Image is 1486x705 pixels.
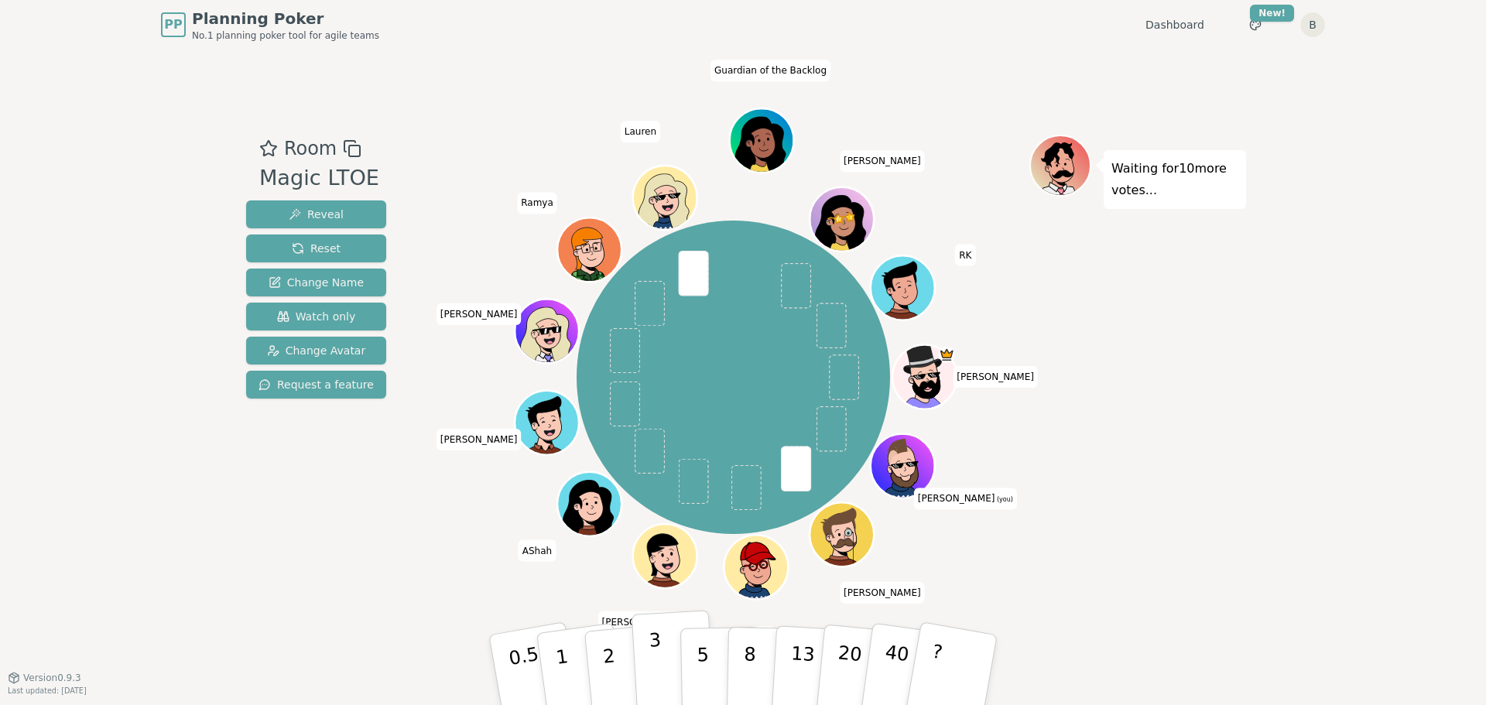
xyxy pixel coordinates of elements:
[953,366,1038,388] span: Click to change your name
[8,672,81,684] button: Version0.9.3
[995,497,1013,504] span: (you)
[269,275,364,290] span: Change Name
[755,627,775,649] span: Click to change your name
[246,303,386,330] button: Watch only
[519,540,556,562] span: Click to change your name
[246,371,386,399] button: Request a feature
[517,193,557,214] span: Click to change your name
[1241,11,1269,39] button: New!
[277,309,356,324] span: Watch only
[1111,158,1238,201] p: Waiting for 10 more votes...
[873,436,933,497] button: Click to change your avatar
[259,135,278,163] button: Add as favourite
[23,672,81,684] span: Version 0.9.3
[259,377,374,392] span: Request a feature
[8,686,87,695] span: Last updated: [DATE]
[437,430,522,451] span: Click to change your name
[1145,17,1204,33] a: Dashboard
[164,15,182,34] span: PP
[840,151,925,173] span: Click to change your name
[1300,12,1325,37] button: B
[259,163,379,194] div: Magic LTOE
[192,29,379,42] span: No.1 planning poker tool for agile teams
[914,488,1017,510] span: Click to change your name
[840,582,925,604] span: Click to change your name
[161,8,379,42] a: PPPlanning PokerNo.1 planning poker tool for agile teams
[246,234,386,262] button: Reset
[955,245,975,266] span: Click to change your name
[939,347,955,363] span: Tim is the host
[289,207,344,222] span: Reveal
[437,303,522,325] span: Click to change your name
[292,241,341,256] span: Reset
[192,8,379,29] span: Planning Poker
[246,200,386,228] button: Reveal
[1250,5,1294,22] div: New!
[710,60,830,82] span: Click to change your name
[267,343,366,358] span: Change Avatar
[621,121,660,143] span: Click to change your name
[246,337,386,364] button: Change Avatar
[598,611,683,633] span: Click to change your name
[246,269,386,296] button: Change Name
[284,135,337,163] span: Room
